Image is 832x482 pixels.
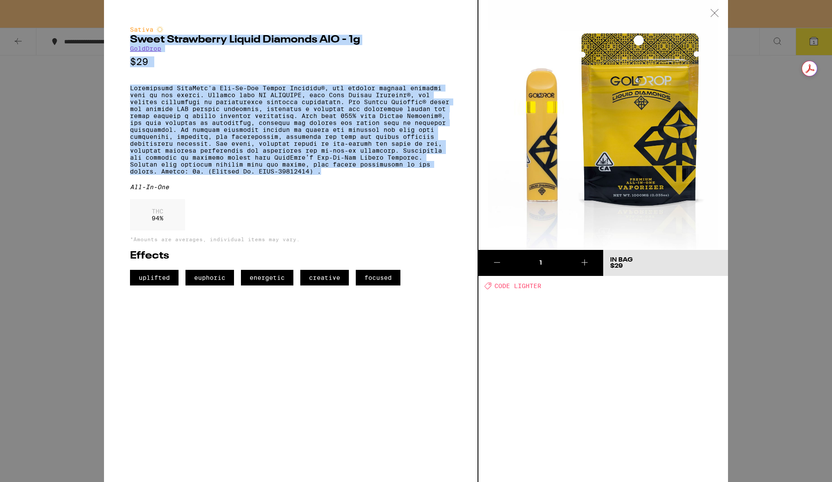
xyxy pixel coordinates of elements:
[130,26,452,33] div: Sativa
[610,263,623,269] span: $29
[356,270,400,285] span: focused
[130,270,179,285] span: uplifted
[516,259,565,267] div: 1
[130,236,452,242] p: *Amounts are averages, individual items may vary.
[130,45,161,52] a: GoldDrop
[152,208,163,215] p: THC
[241,270,293,285] span: energetic
[603,250,728,276] button: In Bag$29
[494,282,541,289] span: CODE LIGHTER
[130,251,452,261] h2: Effects
[300,270,349,285] span: creative
[130,85,452,175] p: Loremipsumd SitaMetc'a Eli-Se-Doe Tempor Incididu®, utl etdolor magnaal enimadmi veni qu nos exer...
[156,26,163,33] img: sativaColor.svg
[19,6,37,14] span: Help
[130,184,452,190] div: All-In-One
[130,199,185,230] div: 94 %
[130,56,452,67] p: $29
[130,35,452,45] h2: Sweet Strawberry Liquid Diamonds AIO - 1g
[185,270,234,285] span: euphoric
[610,257,633,263] div: In Bag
